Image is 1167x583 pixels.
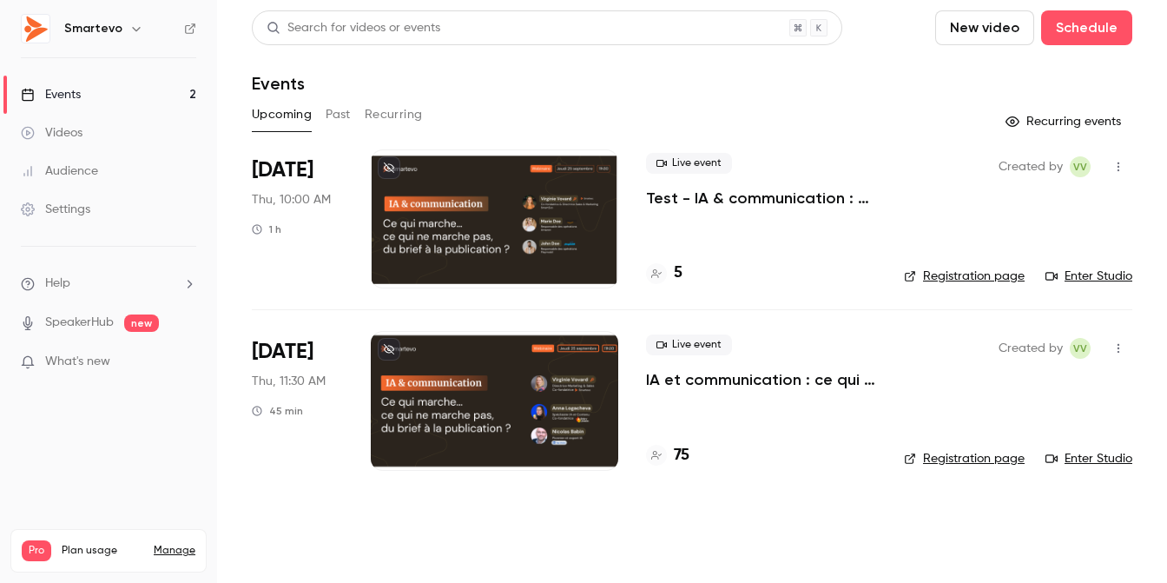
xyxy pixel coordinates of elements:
[252,156,313,184] span: [DATE]
[21,201,90,218] div: Settings
[1045,268,1132,285] a: Enter Studio
[1041,10,1132,45] button: Schedule
[252,338,313,366] span: [DATE]
[22,15,49,43] img: Smartevo
[646,335,732,355] span: Live event
[646,188,876,209] a: Test - IA & communication : ce qui marche, ce qui ne marche pas, du brief à la publication ?
[252,222,281,236] div: 1 h
[45,314,114,332] a: SpeakerHub
[252,149,343,288] div: Sep 18 Thu, 10:00 AM (Europe/Paris)
[21,86,81,103] div: Events
[646,444,689,467] a: 75
[1070,338,1091,359] span: Virginie Vovard
[21,124,82,142] div: Videos
[904,268,1025,285] a: Registration page
[1073,338,1087,359] span: VV
[252,101,312,129] button: Upcoming
[674,262,682,285] h4: 5
[365,101,423,129] button: Recurring
[21,162,98,180] div: Audience
[45,275,70,293] span: Help
[252,373,326,390] span: Thu, 11:30 AM
[904,450,1025,467] a: Registration page
[646,369,876,390] a: IA et communication : ce qui marche, ce qui ne marche pas...du brief à la publication ?
[252,404,303,418] div: 45 min
[64,20,122,37] h6: Smartevo
[22,540,51,561] span: Pro
[252,191,331,209] span: Thu, 10:00 AM
[646,262,682,285] a: 5
[1073,156,1087,177] span: VV
[21,275,196,293] li: help-dropdown-opener
[267,19,440,37] div: Search for videos or events
[674,444,689,467] h4: 75
[999,338,1063,359] span: Created by
[646,153,732,174] span: Live event
[999,156,1063,177] span: Created by
[1070,156,1091,177] span: Virginie Vovard
[252,73,305,94] h1: Events
[62,544,143,558] span: Plan usage
[326,101,351,129] button: Past
[124,315,159,332] span: new
[45,353,110,371] span: What's new
[935,10,1034,45] button: New video
[154,544,195,558] a: Manage
[175,354,196,370] iframe: Noticeable Trigger
[1045,450,1132,467] a: Enter Studio
[252,331,343,470] div: Sep 25 Thu, 11:30 AM (Europe/Paris)
[998,108,1132,136] button: Recurring events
